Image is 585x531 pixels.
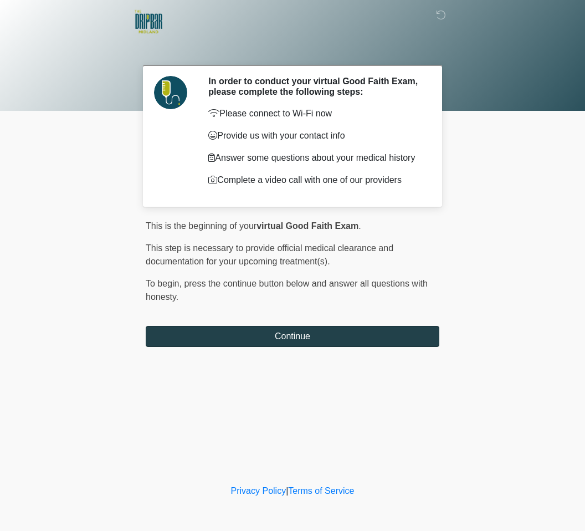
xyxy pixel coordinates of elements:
[146,221,256,231] span: This is the beginning of your
[358,221,361,231] span: .
[208,107,423,120] p: Please connect to Wi-Fi now
[146,326,439,347] button: Continue
[154,76,187,109] img: Agent Avatar
[286,486,288,496] a: |
[208,76,423,97] h2: In order to conduct your virtual Good Faith Exam, please complete the following steps:
[208,151,423,165] p: Answer some questions about your medical history
[231,486,286,496] a: Privacy Policy
[137,40,448,60] h1: ‎ ‎
[146,243,393,266] span: This step is necessary to provide official medical clearance and documentation for your upcoming ...
[146,279,184,288] span: To begin,
[208,129,423,142] p: Provide us with your contact info
[208,173,423,187] p: Complete a video call with one of our providers
[288,486,354,496] a: Terms of Service
[135,8,162,36] img: The DRIPBaR Midland Logo
[256,221,358,231] strong: virtual Good Faith Exam
[146,279,428,302] span: press the continue button below and answer all questions with honesty.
